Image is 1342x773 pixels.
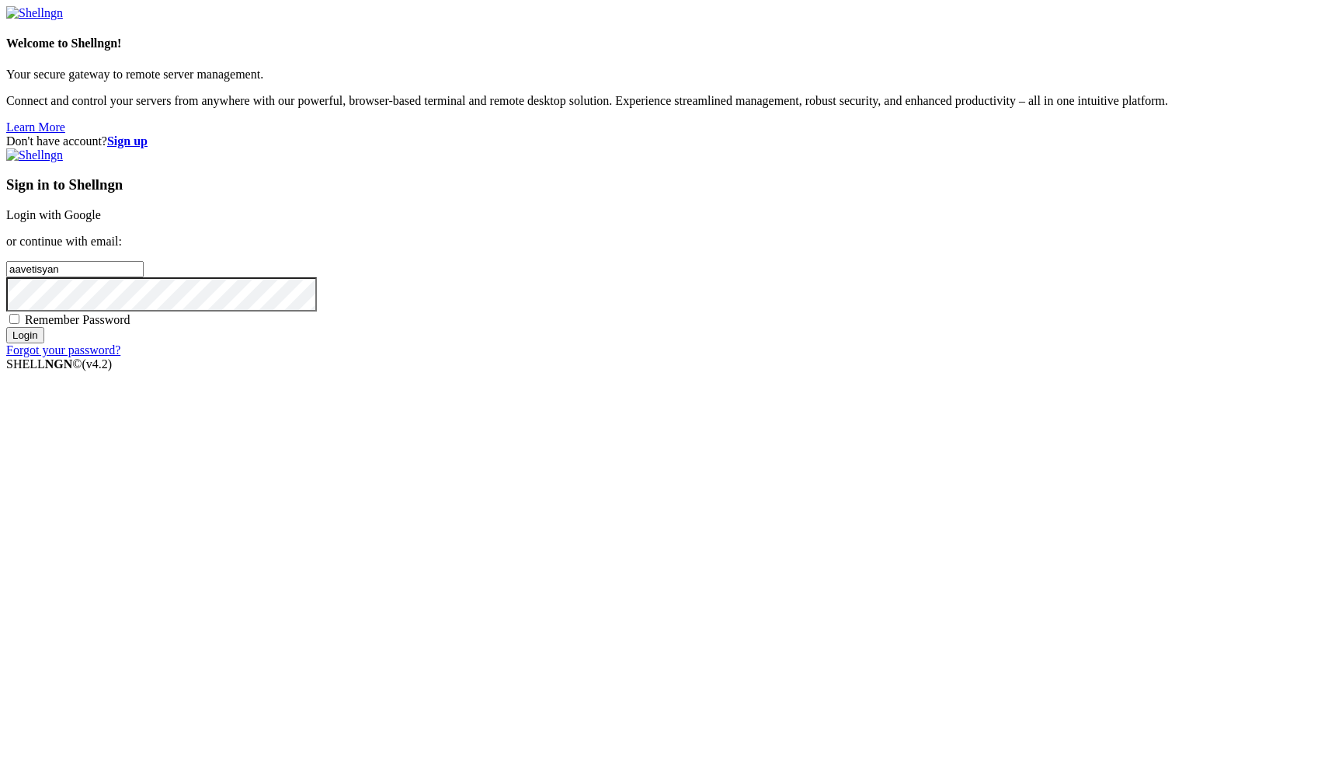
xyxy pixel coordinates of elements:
span: SHELL © [6,357,112,371]
b: NGN [45,357,73,371]
input: Remember Password [9,314,19,324]
p: Connect and control your servers from anywhere with our powerful, browser-based terminal and remo... [6,94,1336,108]
span: 4.2.0 [82,357,113,371]
h3: Sign in to Shellngn [6,176,1336,193]
h4: Welcome to Shellngn! [6,37,1336,50]
a: Learn More [6,120,65,134]
span: Remember Password [25,313,130,326]
div: Don't have account? [6,134,1336,148]
p: Your secure gateway to remote server management. [6,68,1336,82]
img: Shellngn [6,148,63,162]
a: Login with Google [6,208,101,221]
img: Shellngn [6,6,63,20]
input: Email address [6,261,144,277]
a: Forgot your password? [6,343,120,357]
a: Sign up [107,134,148,148]
p: or continue with email: [6,235,1336,249]
input: Login [6,327,44,343]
